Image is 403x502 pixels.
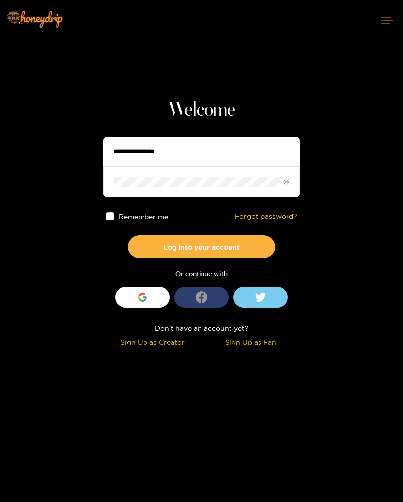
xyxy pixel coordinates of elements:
span: eye-invisible [283,179,289,185]
button: Log into your account [128,235,275,258]
div: Or continue with [103,268,300,280]
div: Sign Up as Fan [204,336,297,347]
a: Forgot password? [235,212,297,220]
h1: Welcome [103,98,300,122]
span: Remember me [119,213,168,220]
div: Sign Up as Creator [106,336,199,347]
div: Don't have an account yet? [103,322,300,334]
